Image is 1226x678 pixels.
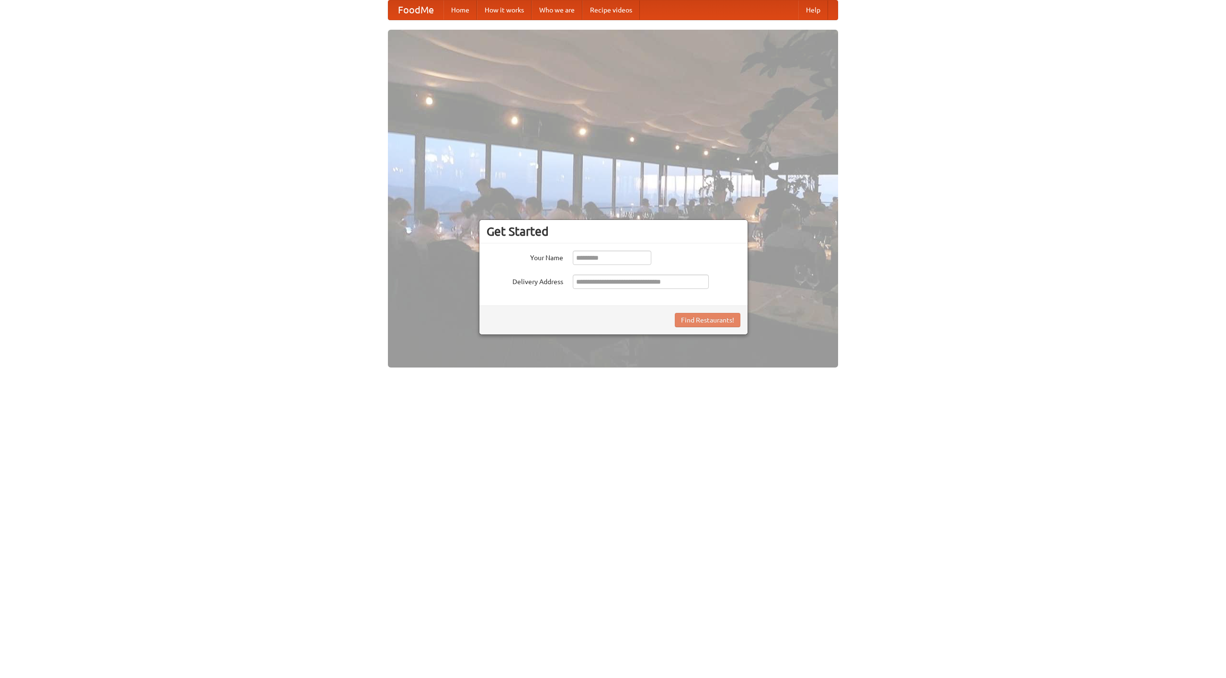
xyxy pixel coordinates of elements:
button: Find Restaurants! [675,313,740,327]
a: Help [798,0,828,20]
h3: Get Started [487,224,740,239]
a: Home [443,0,477,20]
a: How it works [477,0,532,20]
label: Your Name [487,251,563,263]
label: Delivery Address [487,275,563,287]
a: Recipe videos [582,0,640,20]
a: FoodMe [388,0,443,20]
a: Who we are [532,0,582,20]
